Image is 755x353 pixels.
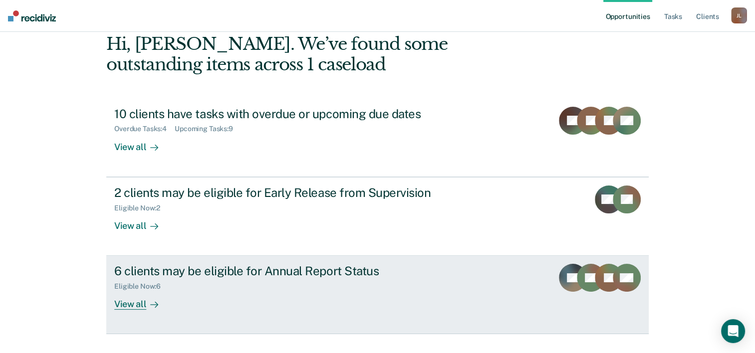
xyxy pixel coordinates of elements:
div: Open Intercom Messenger [721,319,745,343]
button: JL [731,7,747,23]
div: Upcoming Tasks : 9 [175,125,241,133]
img: Recidiviz [8,10,56,21]
div: 6 clients may be eligible for Annual Report Status [114,264,465,278]
div: View all [114,291,170,310]
div: J L [731,7,747,23]
div: View all [114,133,170,153]
a: 6 clients may be eligible for Annual Report StatusEligible Now:6View all [106,256,649,334]
div: 2 clients may be eligible for Early Release from Supervision [114,185,465,200]
div: Overdue Tasks : 4 [114,125,175,133]
a: 2 clients may be eligible for Early Release from SupervisionEligible Now:2View all [106,177,649,256]
div: 10 clients have tasks with overdue or upcoming due dates [114,107,465,121]
div: Eligible Now : 2 [114,204,168,212]
a: 10 clients have tasks with overdue or upcoming due datesOverdue Tasks:4Upcoming Tasks:9View all [106,99,649,177]
div: Eligible Now : 6 [114,282,169,291]
div: Hi, [PERSON_NAME]. We’ve found some outstanding items across 1 caseload [106,34,540,75]
div: View all [114,212,170,231]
